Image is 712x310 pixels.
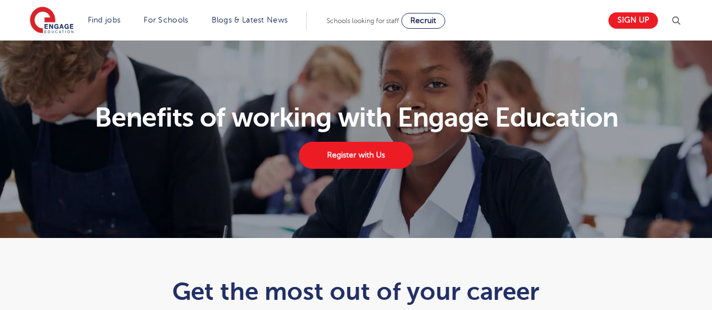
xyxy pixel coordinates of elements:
a: Find jobs [88,16,121,24]
a: Sign up [608,12,658,29]
a: Recruit [401,13,445,29]
span: Schools looking for staff [326,17,399,25]
a: For Schools [144,16,188,24]
a: Blogs & Latest News [212,16,288,24]
img: Engage Education [30,7,74,35]
h1: Get the most out of your career [80,277,632,305]
a: Register with Us [299,142,413,169]
span: Recruit [410,16,436,25]
h1: Benefits of working with Engage Education [23,104,689,131]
